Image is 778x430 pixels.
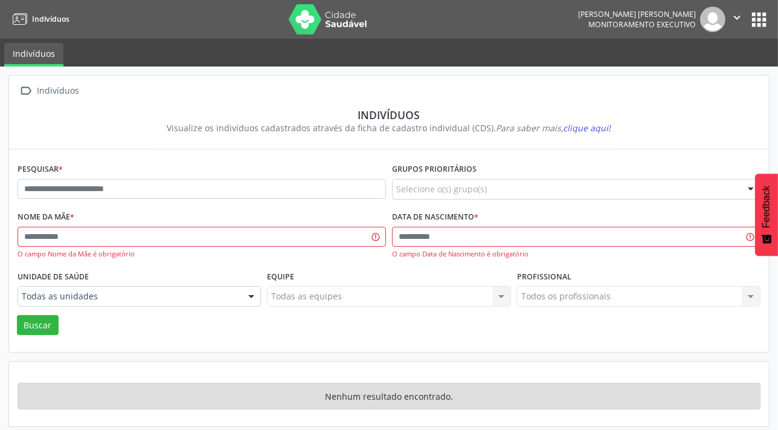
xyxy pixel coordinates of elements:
div: Indivíduos [26,108,752,122]
button: apps [748,9,770,30]
label: Grupos prioritários [392,160,477,179]
button: Feedback - Mostrar pesquisa [755,174,778,256]
label: Nome da mãe [18,208,74,227]
label: Data de nascimento [392,208,478,227]
div: Nenhum resultado encontrado. [18,383,760,409]
span: Feedback [761,186,772,228]
i: Para saber mais, [497,122,611,134]
button: Buscar [17,315,59,336]
div: [PERSON_NAME] [PERSON_NAME] [578,9,696,19]
span: Selecione o(s) grupo(s) [396,183,487,195]
a:  Indivíduos [18,82,82,100]
div: O campo Data de Nascimento é obrigatório [392,249,760,259]
a: Indivíduos [8,9,69,29]
img: img [700,7,725,32]
label: Unidade de saúde [18,267,89,286]
i:  [730,11,744,24]
label: Pesquisar [18,160,63,179]
div: Visualize os indivíduos cadastrados através da ficha de cadastro individual (CDS). [26,122,752,134]
a: Indivíduos [4,43,63,67]
span: Indivíduos [32,14,69,24]
button:  [725,7,748,32]
span: clique aqui! [564,122,611,134]
label: Equipe [267,267,294,286]
div: Indivíduos [35,82,82,100]
div: O campo Nome da Mãe é obrigatório [18,249,386,259]
label: Profissional [517,267,571,286]
span: Todas as unidades [22,290,236,302]
span: Monitoramento Executivo [588,19,696,30]
i:  [18,82,35,100]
